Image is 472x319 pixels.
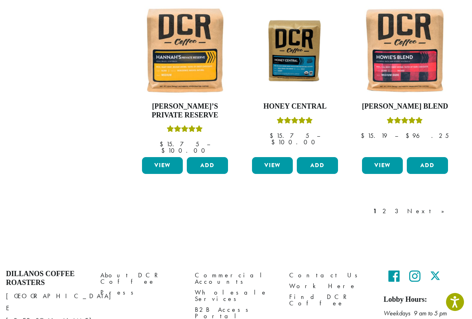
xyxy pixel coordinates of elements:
a: Work Here [289,281,372,291]
em: Weekdays 9 am to 5 pm [384,309,447,317]
img: Hannahs-Private-Reserve-12oz-300x300.jpg [140,6,230,96]
h4: [PERSON_NAME]’s Private Reserve [140,102,230,119]
div: Rated 4.67 out of 5 [387,116,423,128]
span: – [395,131,398,140]
a: Next » [406,206,452,216]
span: $ [361,131,368,140]
a: About DCR Coffee [100,270,183,287]
h4: Dillanos Coffee Roasters [6,270,88,287]
a: Wholesale Services [195,287,277,304]
span: $ [271,138,278,146]
span: $ [161,146,168,155]
bdi: 100.00 [161,146,209,155]
a: Press [100,287,183,298]
bdi: 15.19 [361,131,387,140]
a: Commercial Accounts [195,270,277,287]
span: $ [270,131,276,140]
a: 3 [393,206,403,216]
span: – [317,131,320,140]
button: Add [407,157,448,174]
a: View [142,157,183,174]
a: View [252,157,293,174]
button: Add [187,157,228,174]
a: [PERSON_NAME]’s Private ReserveRated 5.00 out of 5 [140,6,230,154]
bdi: 15.75 [270,131,309,140]
h5: Lobby Hours: [384,295,466,304]
a: 1 [372,206,378,216]
span: $ [406,131,412,140]
img: Howies-Blend-12oz-300x300.jpg [360,6,450,96]
span: – [207,140,210,148]
bdi: 96.25 [406,131,449,140]
div: Rated 5.00 out of 5 [167,124,203,136]
bdi: 15.75 [160,140,199,148]
h4: [PERSON_NAME] Blend [360,102,450,111]
a: Honey CentralRated 5.00 out of 5 [250,6,340,154]
div: Rated 5.00 out of 5 [277,116,313,128]
a: View [362,157,403,174]
a: Contact Us [289,270,372,281]
a: 2 [381,206,391,216]
img: Honey-Central-stock-image-fix-1200-x-900.png [250,17,340,85]
button: Add [297,157,338,174]
a: [PERSON_NAME] BlendRated 4.67 out of 5 [360,6,450,154]
bdi: 100.00 [271,138,319,146]
a: Find DCR Coffee [289,292,372,309]
h4: Honey Central [250,102,340,111]
span: $ [160,140,166,148]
